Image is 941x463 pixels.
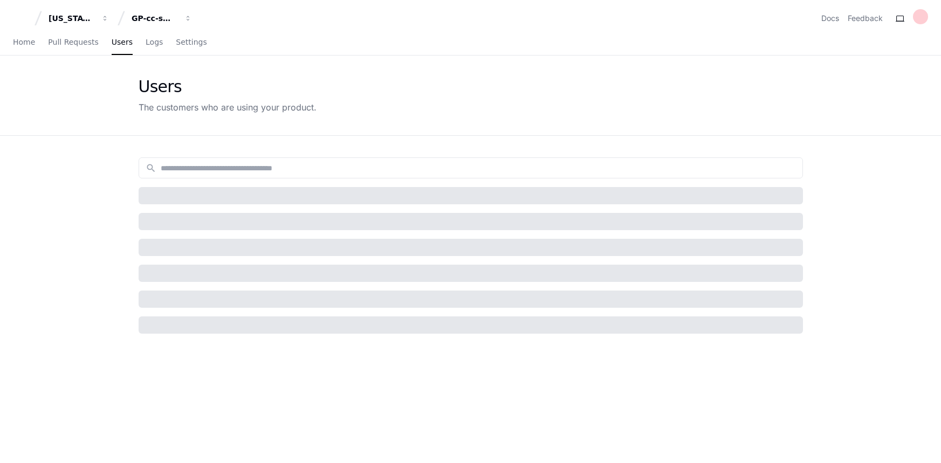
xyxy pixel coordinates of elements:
a: Users [112,30,133,55]
a: Docs [821,13,839,24]
mat-icon: search [146,163,156,174]
span: Users [112,39,133,45]
span: Settings [176,39,207,45]
a: Logs [146,30,163,55]
span: Home [13,39,35,45]
span: Pull Requests [48,39,98,45]
button: Feedback [848,13,883,24]
a: Pull Requests [48,30,98,55]
div: [US_STATE] Pacific [49,13,95,24]
a: Settings [176,30,207,55]
button: [US_STATE] Pacific [44,9,113,28]
div: The customers who are using your product. [139,101,317,114]
button: GP-cc-sml-apps [127,9,196,28]
span: Logs [146,39,163,45]
div: Users [139,77,317,96]
div: GP-cc-sml-apps [132,13,178,24]
a: Home [13,30,35,55]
